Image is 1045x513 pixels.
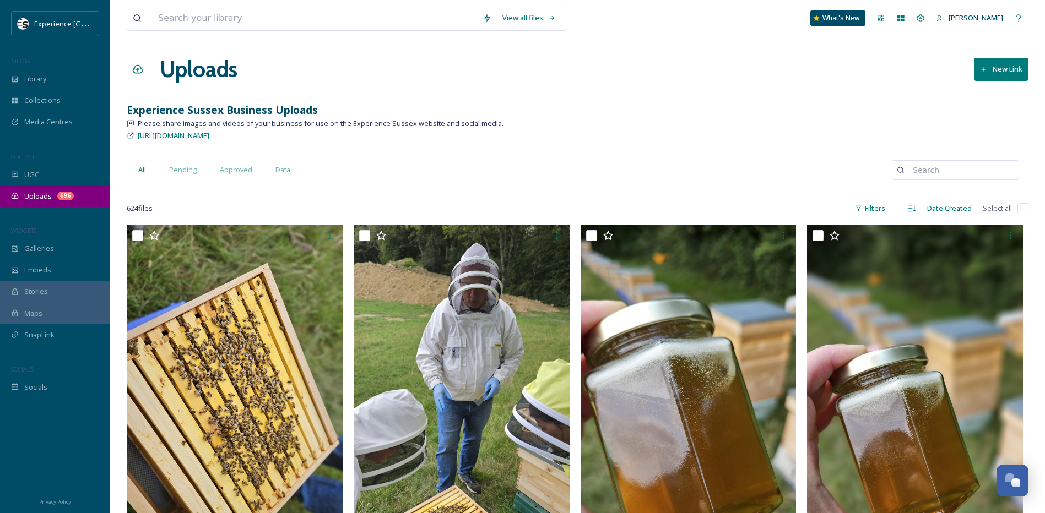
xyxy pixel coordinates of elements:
[907,159,1014,181] input: Search
[24,95,61,106] span: Collections
[138,129,209,142] a: [URL][DOMAIN_NAME]
[24,117,73,127] span: Media Centres
[34,18,143,29] span: Experience [GEOGRAPHIC_DATA]
[810,10,865,26] a: What's New
[997,465,1028,496] button: Open Chat
[24,170,39,180] span: UGC
[24,286,48,297] span: Stories
[922,198,977,219] div: Date Created
[24,243,54,254] span: Galleries
[849,198,891,219] div: Filters
[127,203,153,214] span: 624 file s
[11,57,30,65] span: MEDIA
[497,7,561,29] a: View all files
[39,494,71,507] a: Privacy Policy
[24,74,46,84] span: Library
[275,165,290,175] span: Data
[24,265,51,275] span: Embeds
[169,165,197,175] span: Pending
[18,18,29,29] img: WSCC%20ES%20Socials%20Icon%20-%20Secondary%20-%20Black.jpg
[11,226,36,234] span: WIDGETS
[57,192,74,200] div: 696
[138,130,209,140] span: [URL][DOMAIN_NAME]
[11,152,35,161] span: COLLECT
[39,498,71,505] span: Privacy Policy
[24,330,55,340] span: SnapLink
[220,165,252,175] span: Approved
[160,53,237,86] a: Uploads
[24,308,42,319] span: Maps
[930,7,1009,29] a: [PERSON_NAME]
[983,203,1012,214] span: Select all
[11,365,33,373] span: SOCIALS
[24,191,52,201] span: Uploads
[974,58,1028,80] button: New Link
[138,118,503,129] span: Please share images and videos of your business for use on the Experience Sussex website and soci...
[138,165,146,175] span: All
[127,102,318,117] strong: Experience Sussex Business Uploads
[24,382,47,392] span: Socials
[153,6,477,30] input: Search your library
[949,13,1003,23] span: [PERSON_NAME]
